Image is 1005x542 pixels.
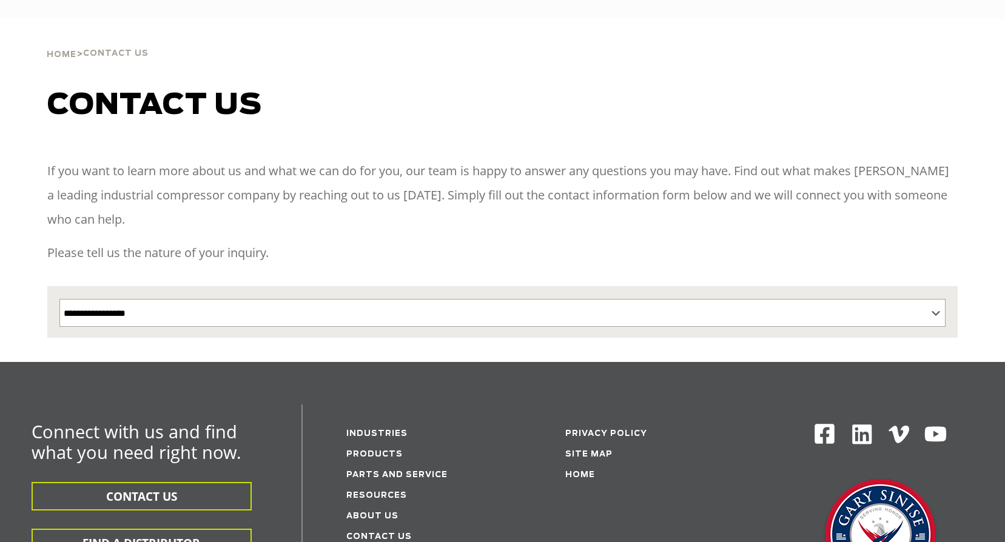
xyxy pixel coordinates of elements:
[346,512,398,520] a: About Us
[889,426,909,443] img: Vimeo
[565,430,647,438] a: Privacy Policy
[47,91,262,120] span: Contact us
[346,533,412,541] a: Contact Us
[32,482,252,510] button: CONTACT US
[346,450,403,458] a: Products
[47,51,76,59] span: Home
[565,450,613,458] a: Site Map
[83,50,149,58] span: Contact Us
[47,49,76,59] a: Home
[346,492,407,500] a: Resources
[47,18,149,64] div: >
[32,420,241,464] span: Connect with us and find what you need right now.
[924,423,947,446] img: Youtube
[813,423,836,445] img: Facebook
[346,430,408,438] a: Industries
[47,159,957,232] p: If you want to learn more about us and what we can do for you, our team is happy to answer any qu...
[346,471,448,479] a: Parts and service
[47,241,957,265] p: Please tell us the nature of your inquiry.
[565,471,595,479] a: Home
[850,423,874,446] img: Linkedin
